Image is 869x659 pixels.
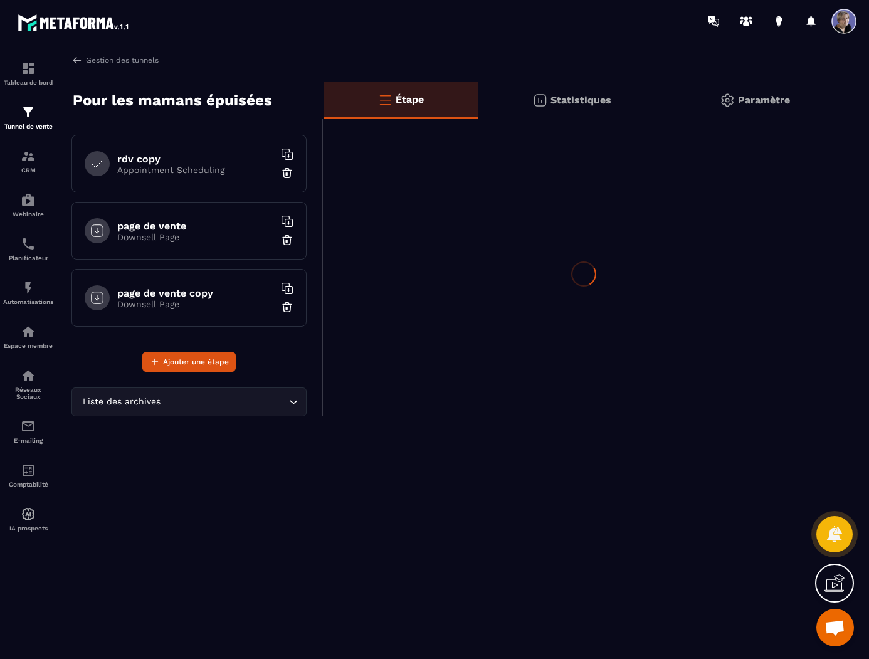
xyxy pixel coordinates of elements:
[3,167,53,174] p: CRM
[3,139,53,183] a: formationformationCRM
[21,419,36,434] img: email
[71,55,159,66] a: Gestion des tunnels
[3,51,53,95] a: formationformationTableau de bord
[18,11,130,34] img: logo
[532,93,547,108] img: stats.20deebd0.svg
[3,227,53,271] a: schedulerschedulerPlanificateur
[3,409,53,453] a: emailemailE-mailing
[3,359,53,409] a: social-networksocial-networkRéseaux Sociaux
[21,61,36,76] img: formation
[281,301,293,314] img: trash
[163,395,286,409] input: Search for option
[3,525,53,532] p: IA prospects
[3,298,53,305] p: Automatisations
[3,271,53,315] a: automationsautomationsAutomatisations
[396,93,424,105] p: Étape
[21,105,36,120] img: formation
[21,368,36,383] img: social-network
[281,234,293,246] img: trash
[117,287,274,299] h6: page de vente copy
[550,94,611,106] p: Statistiques
[21,236,36,251] img: scheduler
[720,93,735,108] img: setting-gr.5f69749f.svg
[3,315,53,359] a: automationsautomationsEspace membre
[3,386,53,400] p: Réseaux Sociaux
[281,167,293,179] img: trash
[3,95,53,139] a: formationformationTunnel de vente
[21,280,36,295] img: automations
[163,356,229,368] span: Ajouter une étape
[3,211,53,218] p: Webinaire
[21,149,36,164] img: formation
[3,183,53,227] a: automationsautomationsWebinaire
[377,92,392,107] img: bars-o.4a397970.svg
[3,123,53,130] p: Tunnel de vente
[3,481,53,488] p: Comptabilité
[71,55,83,66] img: arrow
[117,220,274,232] h6: page de vente
[117,153,274,165] h6: rdv copy
[80,395,163,409] span: Liste des archives
[816,609,854,646] a: Ouvrir le chat
[21,507,36,522] img: automations
[117,165,274,175] p: Appointment Scheduling
[117,232,274,242] p: Downsell Page
[3,255,53,261] p: Planificateur
[3,437,53,444] p: E-mailing
[21,463,36,478] img: accountant
[117,299,274,309] p: Downsell Page
[71,387,307,416] div: Search for option
[21,192,36,208] img: automations
[73,88,272,113] p: Pour les mamans épuisées
[142,352,236,372] button: Ajouter une étape
[3,79,53,86] p: Tableau de bord
[3,342,53,349] p: Espace membre
[738,94,790,106] p: Paramètre
[21,324,36,339] img: automations
[3,453,53,497] a: accountantaccountantComptabilité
